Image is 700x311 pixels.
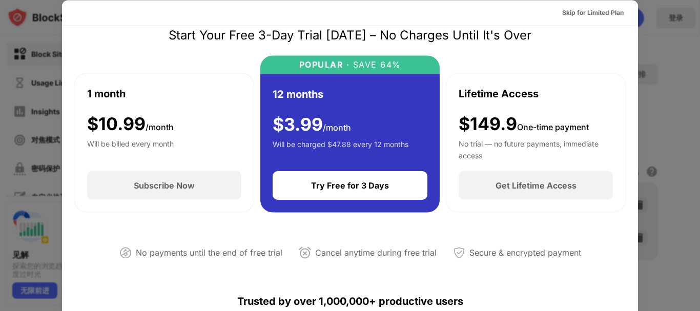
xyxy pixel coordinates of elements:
[299,246,311,259] img: cancel-anytime
[273,114,351,135] div: $ 3.99
[496,180,577,191] div: Get Lifetime Access
[87,138,174,159] div: Will be billed every month
[299,59,350,69] div: POPULAR ·
[315,245,437,260] div: Cancel anytime during free trial
[273,86,323,101] div: 12 months
[459,138,613,159] div: No trial — no future payments, immediate access
[469,245,581,260] div: Secure & encrypted payment
[349,59,401,69] div: SAVE 64%
[323,122,351,132] span: /month
[453,246,465,259] img: secured-payment
[87,113,174,134] div: $ 10.99
[517,121,589,132] span: One-time payment
[311,181,389,191] div: Try Free for 3 Days
[146,121,174,132] span: /month
[562,7,624,17] div: Skip for Limited Plan
[273,139,408,159] div: Will be charged $47.88 every 12 months
[87,86,126,101] div: 1 month
[459,86,539,101] div: Lifetime Access
[134,180,195,191] div: Subscribe Now
[459,113,589,134] div: $149.9
[136,245,282,260] div: No payments until the end of free trial
[119,246,132,259] img: not-paying
[169,27,531,43] div: Start Your Free 3-Day Trial [DATE] – No Charges Until It's Over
